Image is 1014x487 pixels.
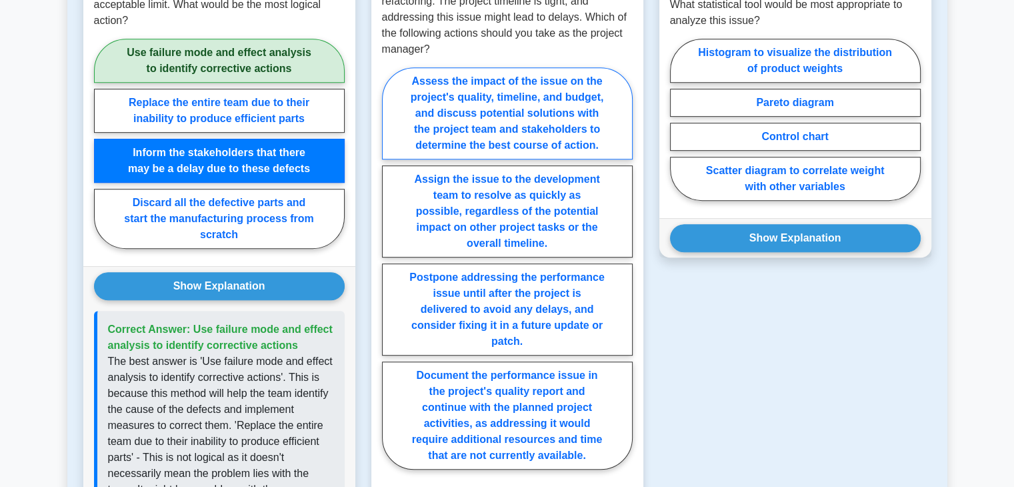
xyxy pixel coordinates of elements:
label: Assess the impact of the issue on the project's quality, timeline, and budget, and discuss potent... [382,67,633,159]
label: Histogram to visualize the distribution of product weights [670,39,921,83]
label: Inform the stakeholders that there may be a delay due to these defects [94,139,345,183]
button: Show Explanation [94,272,345,300]
label: Pareto diagram [670,89,921,117]
label: Use failure mode and effect analysis to identify corrective actions [94,39,345,83]
label: Document the performance issue in the project's quality report and continue with the planned proj... [382,362,633,470]
span: Correct Answer: Use failure mode and effect analysis to identify corrective actions [108,324,333,351]
button: Show Explanation [670,224,921,252]
label: Control chart [670,123,921,151]
label: Assign the issue to the development team to resolve as quickly as possible, regardless of the pot... [382,165,633,258]
label: Discard all the defective parts and start the manufacturing process from scratch [94,189,345,249]
label: Scatter diagram to correlate weight with other variables [670,157,921,201]
label: Postpone addressing the performance issue until after the project is delivered to avoid any delay... [382,264,633,356]
label: Replace the entire team due to their inability to produce efficient parts [94,89,345,133]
